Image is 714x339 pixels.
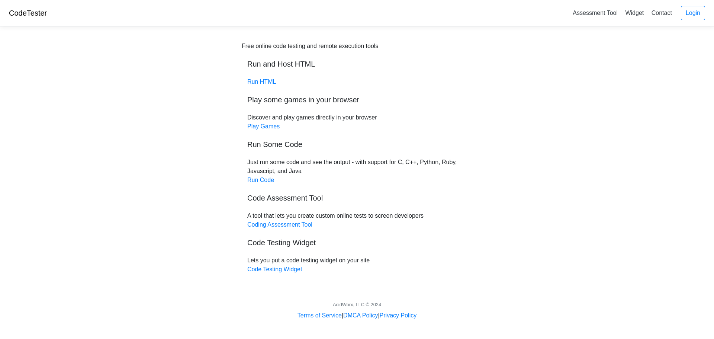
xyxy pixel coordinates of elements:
a: DMCA Policy [343,312,378,319]
div: Discover and play games directly in your browser Just run some code and see the output - with sup... [242,42,472,274]
a: Run HTML [247,79,276,85]
h5: Code Testing Widget [247,238,467,247]
a: Play Games [247,123,280,129]
a: Widget [622,7,647,19]
a: Code Testing Widget [247,266,302,272]
h5: Code Assessment Tool [247,194,467,202]
h5: Run Some Code [247,140,467,149]
div: | | [297,311,416,320]
a: Contact [649,7,675,19]
h5: Play some games in your browser [247,95,467,104]
a: Login [681,6,705,20]
a: Run Code [247,177,274,183]
div: AcidWorx, LLC © 2024 [333,301,381,308]
a: Terms of Service [297,312,342,319]
a: CodeTester [9,9,47,17]
a: Coding Assessment Tool [247,221,312,228]
a: Assessment Tool [570,7,621,19]
div: Free online code testing and remote execution tools [242,42,378,51]
h5: Run and Host HTML [247,60,467,68]
a: Privacy Policy [380,312,417,319]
